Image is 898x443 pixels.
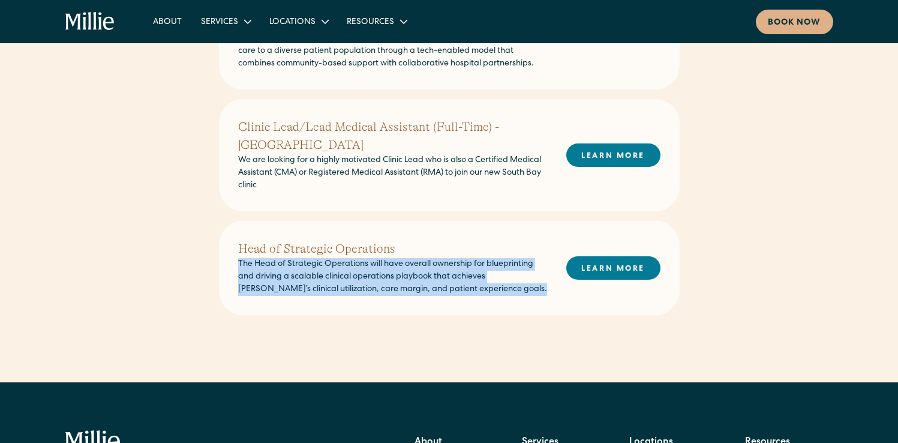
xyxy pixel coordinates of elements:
div: Services [191,11,260,31]
div: Locations [269,16,316,29]
div: Book now [768,17,821,29]
p: The Head of Strategic Operations will have overall ownership for blueprinting and driving a scala... [238,258,547,296]
h2: Clinic Lead/Lead Medical Assistant (Full-Time) - [GEOGRAPHIC_DATA] [238,118,547,154]
p: We are looking for a highly motivated Clinic Lead who is also a Certified Medical Assistant (CMA)... [238,154,547,192]
div: Resources [347,16,394,29]
a: home [65,12,115,31]
h2: Head of Strategic Operations [238,240,547,258]
p: We are looking for a Certified Nurse-Midwife to join our new Clinic in [GEOGRAPHIC_DATA][PERSON_N... [238,20,547,70]
div: Resources [337,11,416,31]
a: About [143,11,191,31]
a: Book now [756,10,833,34]
div: Locations [260,11,337,31]
div: Services [201,16,238,29]
a: LEARN MORE [566,256,660,280]
a: LEARN MORE [566,143,660,167]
